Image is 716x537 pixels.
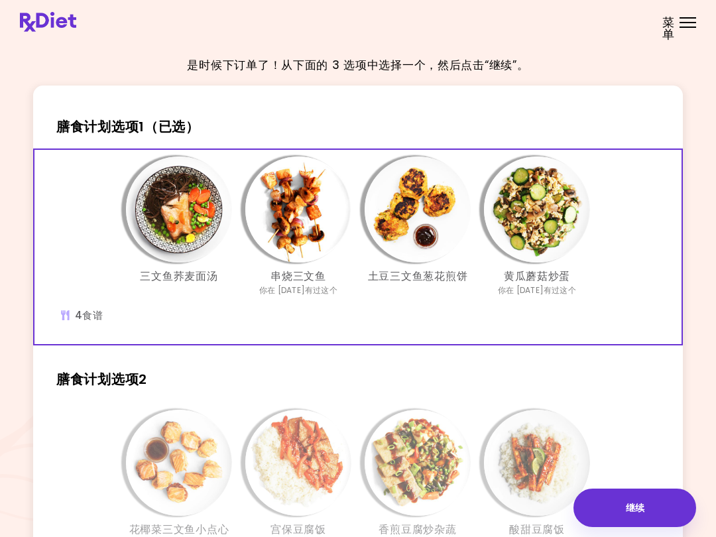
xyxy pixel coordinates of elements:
div: 信息 - 三文鱼荞麦面汤 - 膳食计划选项1（已选） [119,156,239,296]
div: 信息 - 土豆三文鱼葱花煎饼 - 膳食计划选项1（已选） [358,156,477,296]
h3: 黄瓜蘑菇炒蛋 [504,269,570,284]
div: 你在 [DATE]有过这个 [498,284,576,296]
img: 膳食良方 [20,12,76,32]
h3: 花椰菜三文鱼小点心 [129,522,229,537]
div: 信息 - 串烧三文鱼 - 膳食计划选项1（已选） [239,156,358,296]
span: 膳食计划选项1（已选） [56,117,200,136]
h3: 酸甜豆腐饭 [509,522,565,537]
span: 菜单 [662,17,675,40]
p: 是时候下订单了！从下面的 3 选项中选择一个，然后点击“继续”。 [187,56,528,74]
h3: 宫保豆腐饭 [270,522,326,537]
div: 你在 [DATE]有过这个 [259,284,337,296]
h3: 土豆三文鱼葱花煎饼 [368,269,467,284]
button: 继续 [573,489,696,527]
h3: 三文鱼荞麦面汤 [140,269,217,284]
h3: 香煎豆腐炒杂蔬 [379,522,456,537]
h3: 串烧三文鱼 [270,269,326,284]
div: 信息 - 黄瓜蘑菇炒蛋 - 膳食计划选项1（已选） [477,156,597,296]
span: 膳食计划选项2 [56,370,147,388]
